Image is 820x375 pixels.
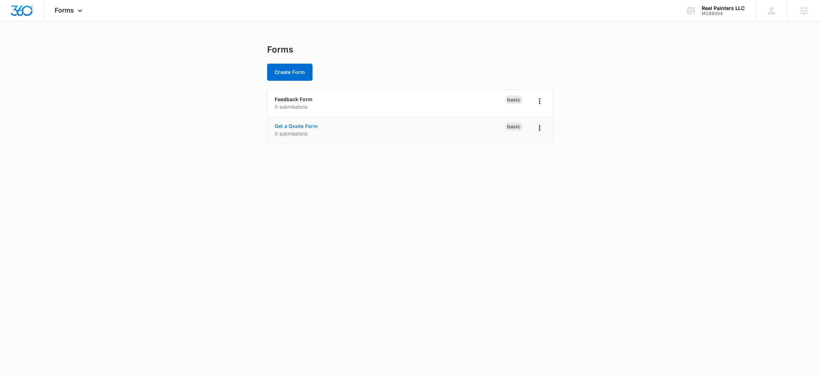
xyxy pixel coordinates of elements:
div: account id [702,11,745,16]
p: 0 submissions [275,130,505,137]
h1: Forms [267,44,293,55]
button: Overflow Menu [534,122,545,134]
p: 0 submissions [275,103,505,110]
span: Forms [55,6,74,14]
button: Overflow Menu [534,95,545,107]
a: Get a Quote Form [275,123,318,129]
a: Feedback Form [275,96,312,102]
button: Create Form [267,64,312,81]
div: account name [702,5,745,11]
div: Basic [505,122,522,131]
div: Basic [505,95,522,104]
